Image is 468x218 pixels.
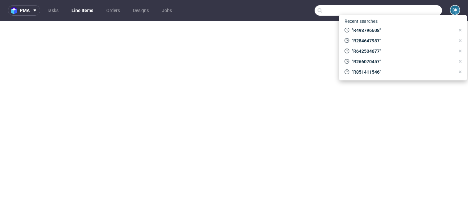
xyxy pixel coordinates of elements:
[8,5,40,16] button: pma
[349,58,455,65] span: "R266070457"
[349,48,455,54] span: "R642534677"
[158,5,176,16] a: Jobs
[43,5,62,16] a: Tasks
[102,5,124,16] a: Orders
[68,5,97,16] a: Line Items
[11,7,20,14] img: logo
[20,8,30,13] span: pma
[129,5,153,16] a: Designs
[349,69,455,75] span: "R851411546"
[450,6,460,15] figcaption: BK
[349,27,455,34] span: "R493796608"
[342,16,380,26] span: Recent searches
[349,37,455,44] span: "R284647987"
